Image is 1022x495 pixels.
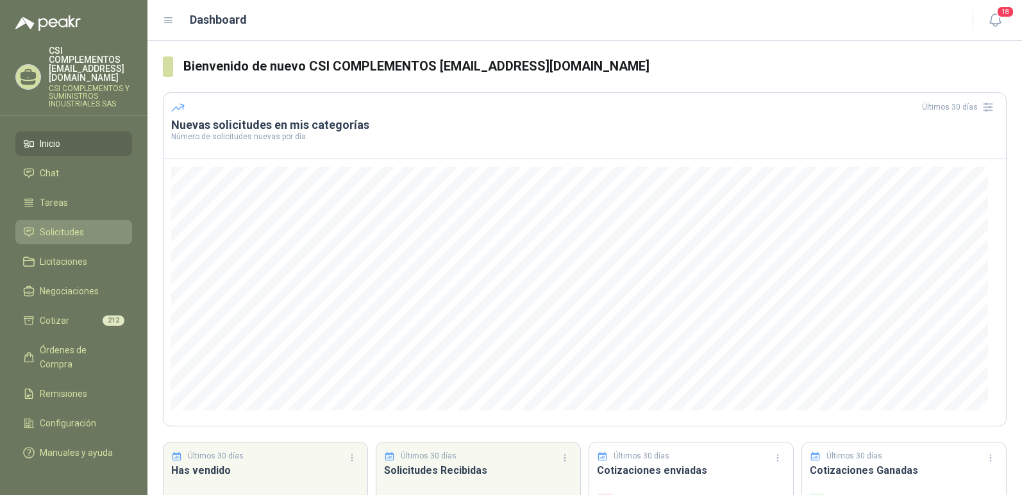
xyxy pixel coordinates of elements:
a: Inicio [15,131,132,156]
a: Cotizar212 [15,308,132,333]
span: Manuales y ayuda [40,446,113,460]
span: 18 [996,6,1014,18]
h3: Cotizaciones Ganadas [810,462,998,478]
h1: Dashboard [190,11,247,29]
p: Últimos 30 días [826,450,882,462]
a: Manuales y ayuda [15,440,132,465]
p: Número de solicitudes nuevas por día [171,133,998,140]
img: Logo peakr [15,15,81,31]
p: Últimos 30 días [188,450,244,462]
div: Últimos 30 días [922,97,998,117]
a: Licitaciones [15,249,132,274]
button: 18 [984,9,1007,32]
p: Últimos 30 días [401,450,457,462]
h3: Bienvenido de nuevo CSI COMPLEMENTOS [EMAIL_ADDRESS][DOMAIN_NAME] [183,56,1007,76]
a: Órdenes de Compra [15,338,132,376]
span: Inicio [40,137,60,151]
p: CSI COMPLEMENTOS Y SUMINISTROS INDUSTRIALES SAS [49,85,132,108]
a: Tareas [15,190,132,215]
span: Remisiones [40,387,87,401]
span: Órdenes de Compra [40,343,120,371]
span: Tareas [40,196,68,210]
span: Chat [40,166,59,180]
h3: Cotizaciones enviadas [597,462,785,478]
a: Chat [15,161,132,185]
h3: Nuevas solicitudes en mis categorías [171,117,998,133]
span: Negociaciones [40,284,99,298]
span: Configuración [40,416,96,430]
p: CSI COMPLEMENTOS [EMAIL_ADDRESS][DOMAIN_NAME] [49,46,132,82]
a: Remisiones [15,382,132,406]
span: Solicitudes [40,225,84,239]
span: Licitaciones [40,255,87,269]
a: Negociaciones [15,279,132,303]
span: Cotizar [40,314,69,328]
span: 212 [103,315,124,326]
h3: Has vendido [171,462,360,478]
p: Últimos 30 días [614,450,669,462]
h3: Solicitudes Recibidas [384,462,573,478]
a: Solicitudes [15,220,132,244]
a: Configuración [15,411,132,435]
